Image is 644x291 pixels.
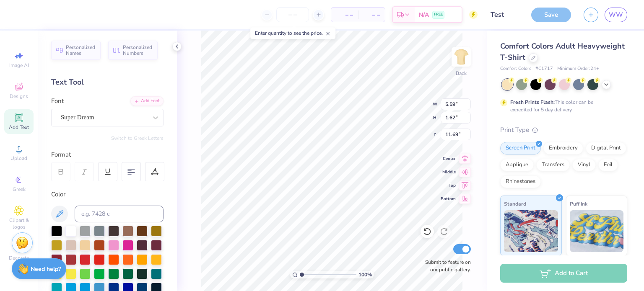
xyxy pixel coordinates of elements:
[51,190,164,199] div: Color
[66,44,96,56] span: Personalized Names
[543,142,583,155] div: Embroidery
[9,255,29,261] span: Decorate
[586,142,626,155] div: Digital Print
[130,96,164,106] div: Add Font
[75,206,164,222] input: e.g. 7428 c
[441,156,456,162] span: Center
[500,159,534,171] div: Applique
[51,96,64,106] label: Font
[500,142,541,155] div: Screen Print
[336,10,353,19] span: – –
[9,62,29,69] span: Image AI
[4,217,34,230] span: Clipart & logos
[419,10,429,19] span: N/A
[421,258,471,273] label: Submit to feature on our public gallery.
[51,77,164,88] div: Text Tool
[500,41,625,62] span: Comfort Colors Adult Heavyweight T-Shirt
[572,159,596,171] div: Vinyl
[31,265,61,273] strong: Need help?
[441,183,456,188] span: Top
[535,65,553,72] span: # C1717
[10,155,27,162] span: Upload
[605,8,627,22] a: WW
[441,196,456,202] span: Bottom
[456,70,467,77] div: Back
[536,159,570,171] div: Transfers
[484,6,525,23] input: Untitled Design
[570,199,587,208] span: Puff Ink
[504,199,526,208] span: Standard
[500,65,531,72] span: Comfort Colors
[111,135,164,142] button: Switch to Greek Letters
[441,169,456,175] span: Middle
[51,150,164,160] div: Format
[598,159,618,171] div: Foil
[13,186,26,193] span: Greek
[504,210,558,252] img: Standard
[453,49,470,65] img: Back
[570,210,624,252] img: Puff Ink
[557,65,599,72] span: Minimum Order: 24 +
[358,271,372,278] span: 100 %
[500,125,627,135] div: Print Type
[276,7,309,22] input: – –
[609,10,623,20] span: WW
[10,93,28,100] span: Designs
[363,10,380,19] span: – –
[9,124,29,131] span: Add Text
[250,27,335,39] div: Enter quantity to see the price.
[500,175,541,188] div: Rhinestones
[510,98,613,113] div: This color can be expedited for 5 day delivery.
[434,12,443,18] span: FREE
[510,99,555,106] strong: Fresh Prints Flash:
[123,44,153,56] span: Personalized Numbers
